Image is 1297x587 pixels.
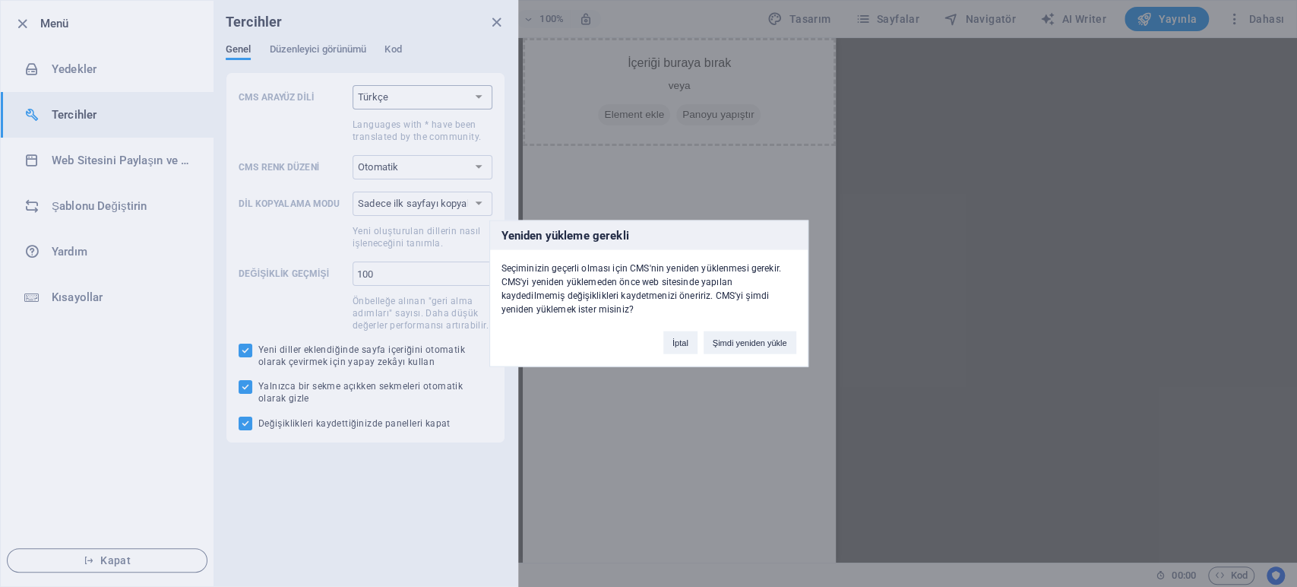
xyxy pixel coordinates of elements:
button: İptal [663,332,698,354]
button: Şimdi yeniden yükle [704,332,796,354]
span: Element ekle [75,66,147,87]
div: Seçiminizin geçerli olması için CMS'nin yeniden yüklenmesi gerekir. CMS'yi yeniden yüklemeden önc... [490,250,808,316]
span: Panoyu yapıştır [153,66,237,87]
h3: Yeniden yükleme gerekli [490,221,808,250]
